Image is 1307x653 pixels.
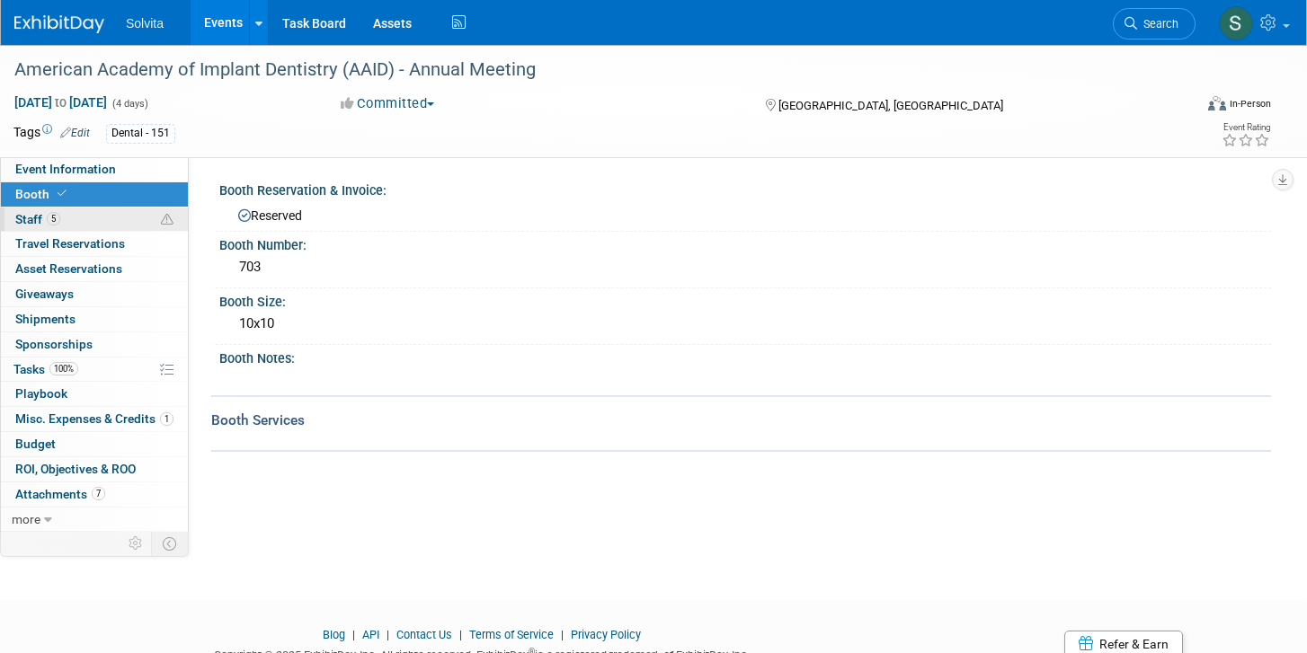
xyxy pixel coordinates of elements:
div: Reserved [233,202,1258,225]
a: Misc. Expenses & Credits1 [1,407,188,431]
span: Staff [15,212,60,226]
span: Playbook [15,386,67,401]
td: Tags [13,123,90,144]
span: | [556,628,568,641]
span: ROI, Objectives & ROO [15,462,136,476]
a: Sponsorships [1,332,188,357]
a: Attachments7 [1,482,188,507]
span: 5 [47,212,60,225]
span: more [12,512,40,526]
a: Event Information [1,157,188,181]
span: (4 days) [111,98,148,110]
div: American Academy of Implant Dentistry (AAID) - Annual Meeting [8,54,1164,86]
span: Booth [15,187,70,201]
span: Solvita [126,16,164,31]
span: to [52,95,69,110]
span: Travel Reservations [15,236,125,251]
a: Tasks100% [1,357,188,382]
img: Scott Campbell [1219,6,1253,40]
a: Playbook [1,382,188,406]
span: Sponsorships [15,337,93,351]
div: Event Rating [1222,123,1270,132]
td: Toggle Event Tabs [152,532,189,555]
a: Booth [1,182,188,207]
span: Attachments [15,487,105,501]
div: Booth Notes: [219,345,1271,367]
a: Terms of Service [469,628,554,641]
span: | [382,628,394,641]
span: Budget [15,437,56,451]
span: Shipments [15,312,76,326]
a: Travel Reservations [1,232,188,256]
span: Search [1137,17,1178,31]
span: Event Information [15,162,116,176]
a: Search [1113,8,1196,40]
a: Contact Us [396,628,452,641]
img: ExhibitDay [14,15,104,33]
span: Misc. Expenses & Credits [15,411,173,426]
span: | [348,628,360,641]
span: | [455,628,467,641]
a: Asset Reservations [1,257,188,281]
a: Budget [1,432,188,456]
div: 10x10 [233,310,1258,338]
div: Booth Services [211,410,1271,430]
a: Shipments [1,307,188,331]
a: more [1,507,188,532]
button: Committed [334,94,441,113]
span: [DATE] [DATE] [13,94,108,110]
span: Giveaways [15,287,74,301]
div: 703 [233,253,1258,281]
span: Potential Scheduling Conflict -- at least one attendee is tagged in another overlapping event. [161,212,173,228]
a: Staff5 [1,207,188,232]
div: Dental - 151 [106,124,175,143]
a: Edit [60,127,90,139]
i: Booth reservation complete [58,189,67,199]
a: ROI, Objectives & ROO [1,457,188,481]
span: 100% [49,362,78,375]
span: [GEOGRAPHIC_DATA], [GEOGRAPHIC_DATA] [778,99,1003,112]
div: Event Format [1084,93,1271,120]
a: Privacy Policy [571,628,641,641]
span: Tasks [13,362,78,376]
a: Giveaways [1,282,188,306]
span: Asset Reservations [15,261,122,276]
span: 1 [160,412,173,426]
div: Booth Number: [219,232,1271,254]
td: Personalize Event Tab Strip [120,532,152,555]
img: Format-Inperson.png [1208,96,1226,110]
a: Blog [323,628,345,641]
div: Booth Reservation & Invoice: [219,177,1271,199]
div: Booth Size: [219,288,1271,311]
span: 7 [92,487,105,500]
div: In-Person [1229,97,1271,110]
a: API [362,628,379,641]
